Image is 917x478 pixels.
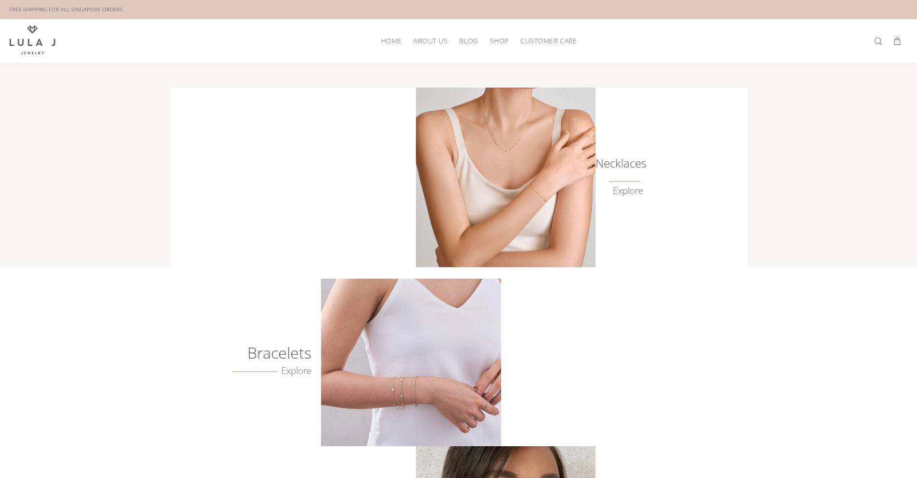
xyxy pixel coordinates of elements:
span: Customer Care [520,37,577,44]
span: Shop [490,37,509,44]
span: About Us [413,37,448,44]
h6: Necklaces [595,158,643,168]
a: About Us [408,33,453,48]
img: Lula J Gold Necklaces Collection [416,88,595,267]
span: Blog [459,37,478,44]
span: HOME [381,37,402,44]
h6: Bracelets [203,348,311,358]
a: Blog [453,33,484,48]
a: Explore [232,365,312,376]
a: Customer Care [515,33,577,48]
a: HOME [375,33,408,48]
img: Crafted Gold Bracelets from Lula J Jewelry [321,279,501,446]
a: Shop [484,33,515,48]
div: FREE SHIPPING FOR ALL SINGAPORE ORDERS [10,4,123,15]
a: Explore [613,185,643,196]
